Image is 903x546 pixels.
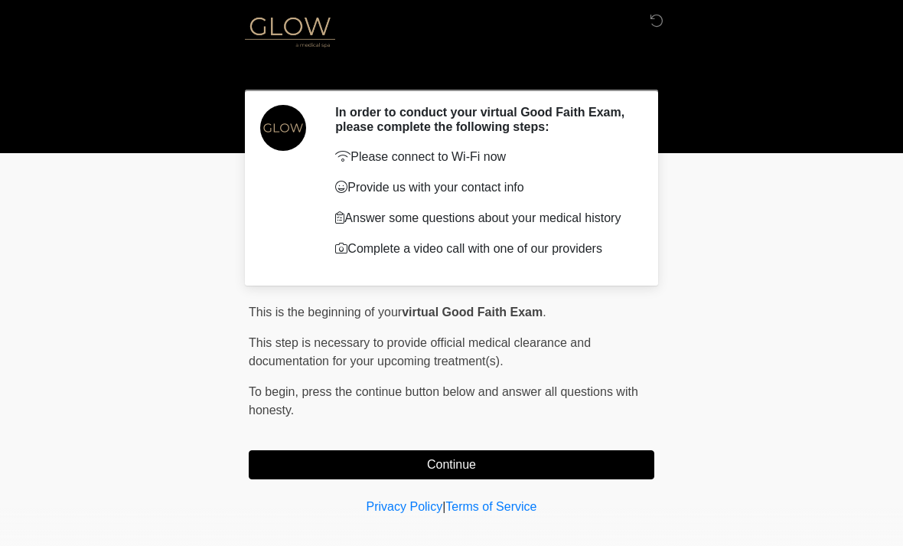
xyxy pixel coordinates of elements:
p: Complete a video call with one of our providers [335,240,631,258]
img: Agent Avatar [260,105,306,151]
h1: ‎ ‎ ‎ [237,55,666,83]
button: Continue [249,450,654,479]
a: Privacy Policy [367,500,443,513]
span: press the continue button below and answer all questions with honesty. [249,385,638,417]
span: . [543,306,546,319]
span: This step is necessary to provide official medical clearance and documentation for your upcoming ... [249,336,591,368]
a: Terms of Service [445,500,536,513]
a: | [442,500,445,513]
span: To begin, [249,385,302,398]
p: Provide us with your contact info [335,178,631,197]
h2: In order to conduct your virtual Good Faith Exam, please complete the following steps: [335,105,631,134]
img: Glow Medical Spa Logo [233,11,347,51]
p: Please connect to Wi-Fi now [335,148,631,166]
span: This is the beginning of your [249,306,402,319]
strong: virtual Good Faith Exam [402,306,543,319]
p: Answer some questions about your medical history [335,209,631,227]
